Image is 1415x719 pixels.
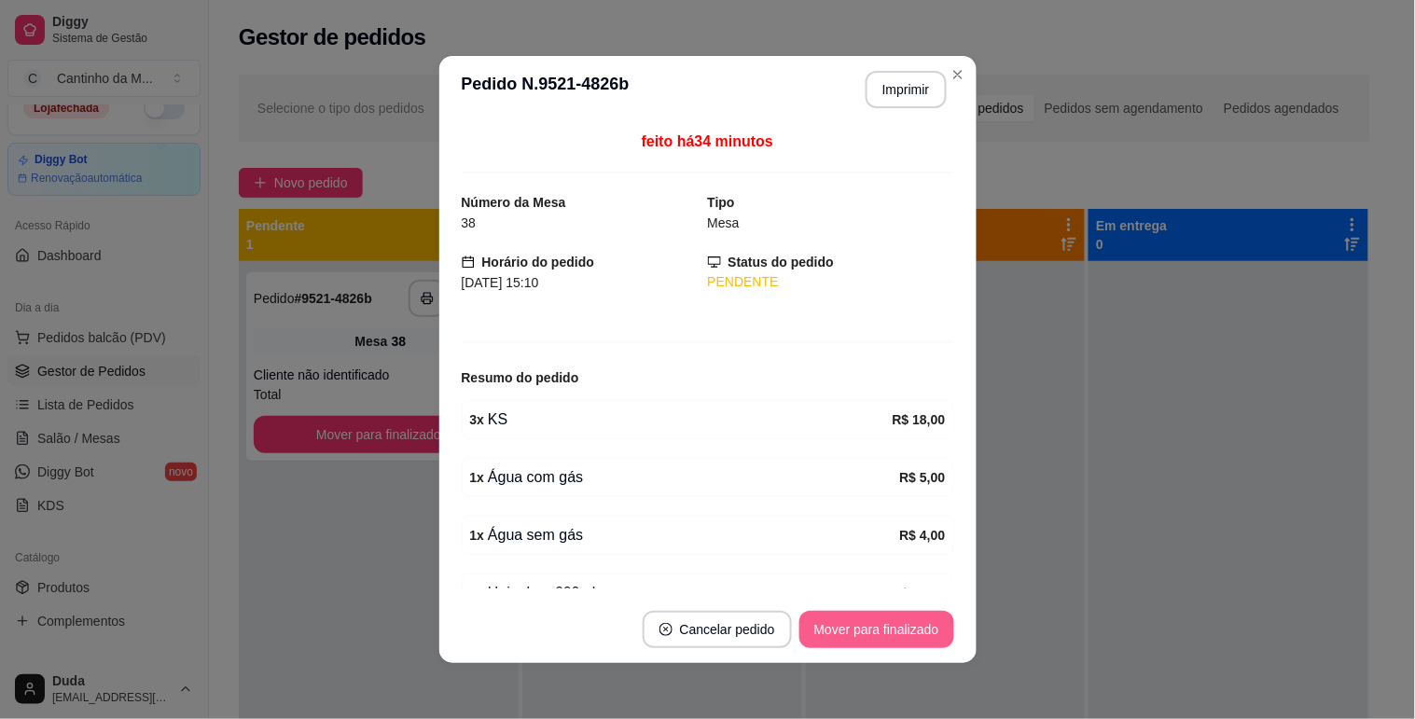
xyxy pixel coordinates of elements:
button: close-circleCancelar pedido [643,611,792,648]
div: KS [470,408,893,431]
strong: 1 x [470,470,485,485]
strong: 1 x [470,528,485,543]
div: Água com gás [470,466,900,489]
span: [DATE] 15:10 [462,275,539,290]
div: Água sem gás [470,524,900,546]
span: 38 [462,215,477,230]
button: Close [943,60,973,90]
strong: Resumo do pedido [462,370,579,385]
strong: 3 x [470,412,485,427]
button: Imprimir [866,71,947,108]
span: calendar [462,256,475,269]
button: Mover para finalizado [799,611,954,648]
h3: Pedido N. 9521-4826b [462,71,630,108]
span: feito há 34 minutos [642,133,773,149]
strong: R$ 18,00 [893,412,946,427]
span: Mesa [708,215,740,230]
div: Heineken 600ml [470,582,893,604]
strong: Tipo [708,195,735,210]
span: desktop [708,256,721,269]
div: PENDENTE [708,272,954,292]
span: close-circle [659,623,673,636]
strong: Número da Mesa [462,195,566,210]
strong: Status do pedido [728,255,835,270]
strong: Horário do pedido [482,255,595,270]
strong: 1 x [470,586,485,601]
strong: R$ 16,50 [893,586,946,601]
strong: R$ 4,00 [899,528,945,543]
strong: R$ 5,00 [899,470,945,485]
